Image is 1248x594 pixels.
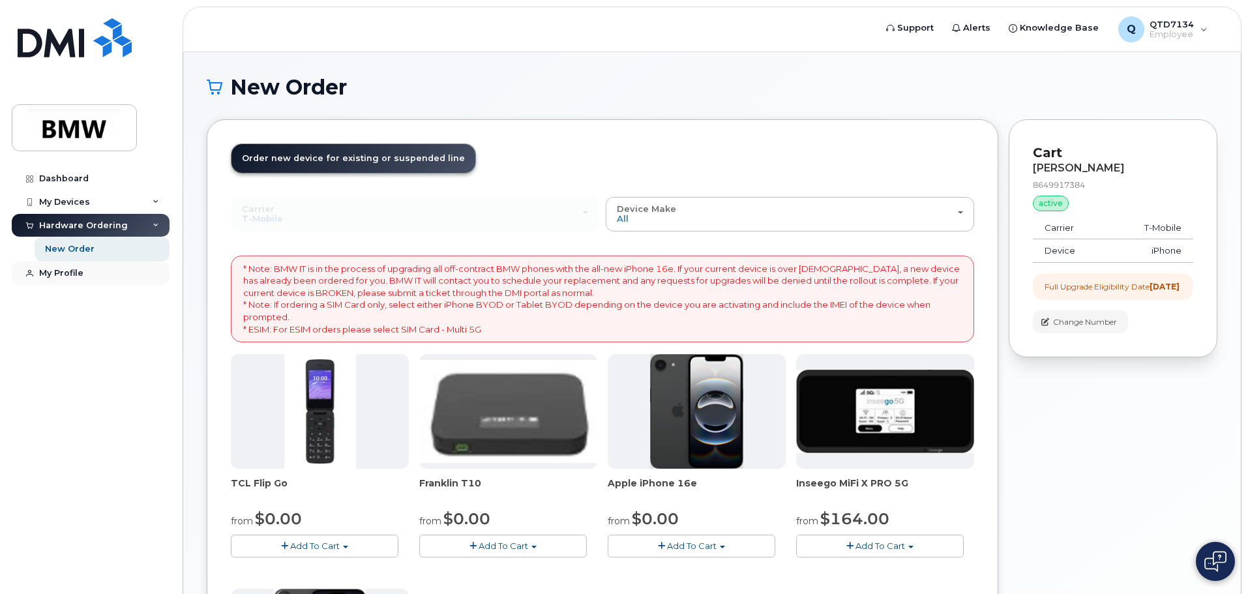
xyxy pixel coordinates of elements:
[419,515,441,527] small: from
[796,535,964,557] button: Add To Cart
[632,509,679,528] span: $0.00
[608,515,630,527] small: from
[242,153,465,163] span: Order new device for existing or suspended line
[231,535,398,557] button: Add To Cart
[1033,196,1069,211] div: active
[443,509,490,528] span: $0.00
[419,535,587,557] button: Add To Cart
[667,541,717,551] span: Add To Cart
[290,541,340,551] span: Add To Cart
[796,370,974,453] img: cut_small_inseego_5G.jpg
[1053,316,1117,328] span: Change Number
[1033,239,1108,263] td: Device
[796,515,818,527] small: from
[419,360,597,463] img: t10.jpg
[820,509,889,528] span: $164.00
[855,541,905,551] span: Add To Cart
[1033,310,1128,333] button: Change Number
[1033,162,1193,174] div: [PERSON_NAME]
[255,509,302,528] span: $0.00
[1033,143,1193,162] p: Cart
[608,535,775,557] button: Add To Cart
[650,354,744,469] img: iphone16e.png
[1033,216,1108,240] td: Carrier
[284,354,356,469] img: TCL_FLIP_MODE.jpg
[479,541,528,551] span: Add To Cart
[207,76,1217,98] h1: New Order
[796,477,974,503] div: Inseego MiFi X PRO 5G
[617,203,676,214] span: Device Make
[1108,239,1193,263] td: iPhone
[1033,179,1193,190] div: 8649917384
[1204,551,1226,572] img: Open chat
[419,477,597,503] div: Franklin T10
[606,197,974,231] button: Device Make All
[1108,216,1193,240] td: T-Mobile
[608,477,786,503] div: Apple iPhone 16e
[617,213,629,224] span: All
[1045,281,1180,292] div: Full Upgrade Eligibility Date
[231,515,253,527] small: from
[1150,282,1180,291] strong: [DATE]
[231,477,409,503] div: TCL Flip Go
[243,263,962,335] p: * Note: BMW IT is in the process of upgrading all off-contract BMW phones with the all-new iPhone...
